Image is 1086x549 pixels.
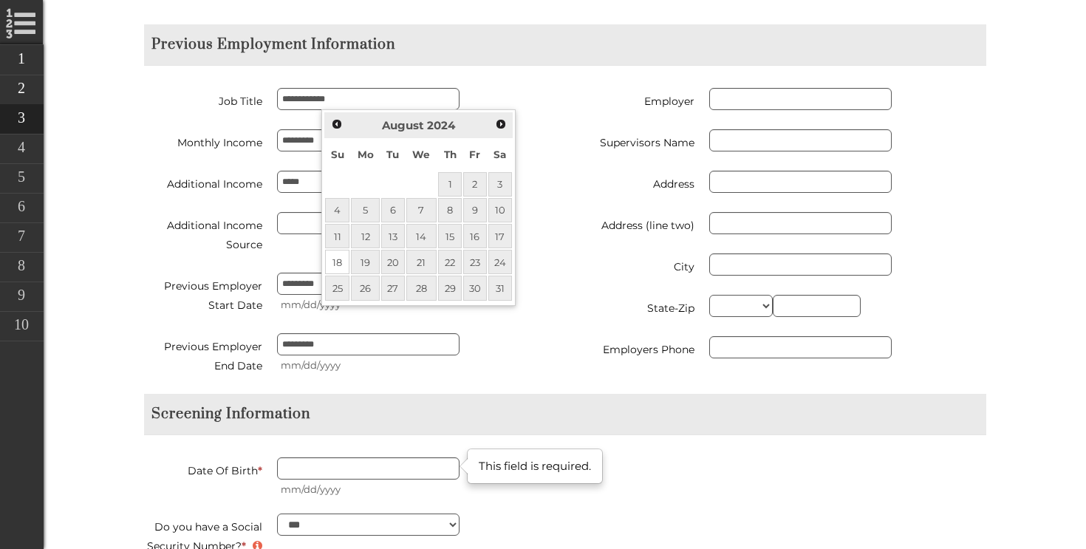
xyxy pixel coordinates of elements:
a: 7 [406,198,437,222]
label: Supervisors Name [576,129,694,152]
a: 25 [325,276,349,300]
label: Employer [576,88,694,111]
a: 31 [488,276,512,300]
input: address extened field [709,212,892,234]
input: employer's phone number [709,336,892,358]
label: Additional Income [144,171,262,194]
span: Prev [331,118,343,130]
input: Monthly Income [277,129,460,151]
label: Date Of Birth [144,457,262,480]
a: 16 [463,224,487,248]
div: This field is required. [468,450,601,482]
a: 5 [351,198,380,222]
input: Previous employment end date, please enter date in the format of two digits month slash two digit... [277,333,460,355]
label: Previous Employer Start Date [144,273,262,315]
input: address [709,171,892,193]
input: zipcode [773,295,861,317]
label: Address (line two) [576,212,694,235]
label: State-Zip [576,295,694,318]
input: supervisor's name [709,129,892,151]
a: 24 [488,250,512,274]
a: 12 [351,224,380,248]
a: 27 [381,276,405,300]
span: Next [495,118,507,130]
input: Employer [709,88,892,110]
a: Next [491,115,510,134]
a: 22 [438,250,462,274]
a: 20 [381,250,405,274]
span: Wednesday [412,149,430,160]
span: Monday [358,149,374,160]
span: Saturday [494,149,506,160]
input: Date of Birth, please enter date in the format of two digits month slash two digits day slash fou... [277,457,460,480]
a: 11 [325,224,349,248]
label: Previous Employer End Date [144,333,262,375]
a: 18 [325,250,349,274]
span: August [382,118,424,132]
a: 4 [325,198,349,222]
label: Monthly Income [144,129,262,152]
span: mm/dd/yyyy [277,480,554,499]
span: Friday [469,149,480,160]
span: mm/dd/yyyy [277,295,554,314]
a: 14 [406,224,437,248]
label: Additional Income Source [144,212,262,254]
span: Tuesday [386,149,399,160]
a: 17 [488,224,512,248]
label: Employers Phone [576,336,694,359]
label: Address [576,171,694,194]
span: Sunday [331,149,344,160]
a: 3 [488,172,512,197]
label: Job Title [144,88,262,111]
input: city [709,253,892,276]
a: 23 [463,250,487,274]
a: 2 [463,172,487,197]
span: 2024 [427,118,455,132]
select: state [709,295,773,317]
a: 19 [351,250,380,274]
span: Thursday [444,149,457,160]
h2: Previous Employment Information [144,35,986,54]
a: Prev [327,115,346,134]
label: City [576,253,694,276]
input: additional income [277,171,460,193]
a: 29 [438,276,462,300]
a: 15 [438,224,462,248]
a: 28 [406,276,437,300]
a: 21 [406,250,437,274]
a: 10 [488,198,512,222]
h2: Screening Information [144,405,986,423]
a: 9 [463,198,487,222]
a: 6 [381,198,405,222]
input: addtional income source [277,212,460,234]
input: job title [277,88,460,110]
a: 8 [438,198,462,222]
a: 1 [438,172,462,197]
span: mm/dd/yyyy [277,355,554,375]
div: Previous employment start date, please enter date in the format of two digits month slash two dig... [277,273,554,314]
a: 13 [381,224,405,248]
a: 30 [463,276,487,300]
a: 26 [351,276,380,300]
